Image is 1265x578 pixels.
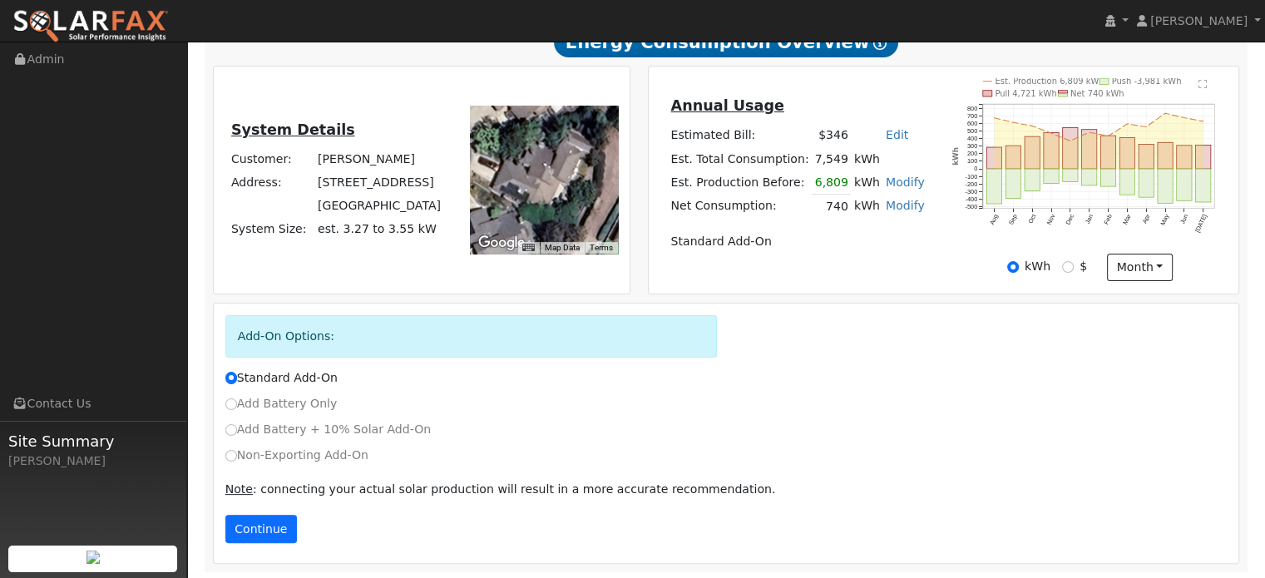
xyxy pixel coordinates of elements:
text: Dec [1065,213,1076,226]
rect: onclick="" [1158,142,1173,169]
text: Jan [1084,213,1095,225]
circle: onclick="" [1183,116,1186,119]
td: Net Consumption: [668,195,812,219]
rect: onclick="" [1025,136,1040,169]
circle: onclick="" [1070,140,1072,142]
input: kWh [1007,261,1019,273]
span: [PERSON_NAME] [1150,14,1248,27]
text: 100 [967,157,977,165]
label: Non-Exporting Add-On [225,447,368,464]
td: [PERSON_NAME] [314,148,443,171]
td: 7,549 [812,147,851,170]
input: $ [1062,261,1074,273]
td: System Size: [228,218,314,241]
rect: onclick="" [1006,146,1020,169]
text: 700 [967,112,977,120]
circle: onclick="" [1012,121,1015,124]
rect: onclick="" [1082,130,1097,169]
text: 800 [967,105,977,112]
circle: onclick="" [993,116,996,119]
text: Sep [1007,213,1019,226]
text: 300 [967,142,977,150]
button: Map Data [545,242,580,254]
rect: onclick="" [1119,169,1134,195]
circle: onclick="" [1202,120,1204,122]
rect: onclick="" [986,147,1001,169]
td: kWh [851,195,882,219]
label: kWh [1025,258,1050,275]
text: -100 [966,173,978,180]
div: [PERSON_NAME] [8,452,178,470]
i: Show Help [873,37,887,50]
input: Standard Add-On [225,372,237,383]
td: [GEOGRAPHIC_DATA] [314,195,443,218]
circle: onclick="" [1145,126,1148,128]
text: Est. Production 6,809 kWh [996,77,1104,86]
td: System Size [314,218,443,241]
u: Note [225,482,253,496]
td: kWh [851,170,882,195]
rect: onclick="" [1158,169,1173,203]
text: [DATE] [1193,213,1208,234]
rect: onclick="" [986,169,1001,204]
text:  [1198,79,1208,89]
rect: onclick="" [1044,169,1059,183]
input: Non-Exporting Add-On [225,450,237,462]
text: -400 [966,195,978,203]
text: Aug [988,213,1000,226]
text: kWh [952,147,961,165]
td: kWh [851,147,927,170]
text: Oct [1027,213,1038,225]
button: Keyboard shortcuts [522,242,534,254]
td: Customer: [228,148,314,171]
circle: onclick="" [1164,112,1167,115]
label: $ [1080,258,1087,275]
rect: onclick="" [1177,146,1192,169]
text: 0 [974,165,977,172]
td: $346 [812,124,851,147]
text: Jun [1179,213,1189,225]
text: Pull 4,721 kWh [996,89,1057,98]
rect: onclick="" [1196,169,1211,202]
rect: onclick="" [1006,169,1020,198]
rect: onclick="" [1177,169,1192,200]
text: 600 [967,120,977,127]
img: SolarFax [12,9,169,44]
rect: onclick="" [1139,144,1154,169]
rect: onclick="" [1063,127,1078,169]
img: Google [474,232,529,254]
td: 740 [812,195,851,219]
text: Nov [1045,213,1057,226]
text: 400 [967,135,977,142]
u: Annual Usage [670,97,783,114]
rect: onclick="" [1082,169,1097,185]
span: Site Summary [8,430,178,452]
rect: onclick="" [1063,169,1078,181]
u: System Details [231,121,355,138]
td: Address: [228,171,314,195]
text: Apr [1141,213,1152,225]
text: 200 [967,150,977,157]
td: Estimated Bill: [668,124,812,147]
td: 6,809 [812,170,851,195]
circle: onclick="" [1088,131,1090,134]
a: Open this area in Google Maps (opens a new window) [474,232,529,254]
text: May [1159,213,1171,227]
rect: onclick="" [1139,169,1154,197]
img: retrieve [86,551,100,564]
a: Modify [886,175,925,189]
label: Add Battery Only [225,395,338,413]
a: Modify [886,199,925,212]
text: -200 [966,180,978,188]
span: : connecting your actual solar production will result in a more accurate recommendation. [225,482,776,496]
div: Add-On Options: [225,315,718,358]
td: Standard Add-On [668,230,927,254]
circle: onclick="" [1031,125,1034,127]
label: Standard Add-On [225,369,338,387]
text: 500 [967,127,977,135]
button: month [1107,254,1173,282]
td: [STREET_ADDRESS] [314,171,443,195]
rect: onclick="" [1119,138,1134,170]
circle: onclick="" [1126,122,1129,125]
text: Push -3,981 kWh [1112,77,1182,86]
